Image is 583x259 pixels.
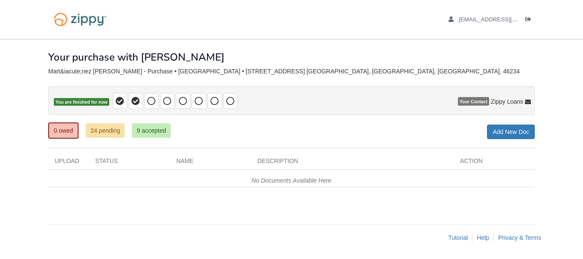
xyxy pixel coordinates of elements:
a: Privacy & Terms [498,234,541,241]
div: Upload [48,157,89,169]
a: 9 accepted [132,123,171,138]
div: Mart&iacute;nez [PERSON_NAME] - Purchase • [GEOGRAPHIC_DATA] • [STREET_ADDRESS] [GEOGRAPHIC_DATA]... [48,68,535,75]
a: 0 owed [48,122,79,139]
span: lienameneses23@gmail.com [459,16,557,23]
div: Status [89,157,170,169]
a: Help [477,234,489,241]
em: No Documents Available Here [252,177,332,184]
a: Log out [525,16,535,25]
div: Action [454,157,535,169]
img: Logo [48,9,112,30]
h1: Your purchase with [PERSON_NAME] [48,52,224,63]
a: Add New Doc [487,125,535,139]
a: Tutorial [448,234,468,241]
span: Your Contact [458,97,489,106]
a: edit profile [449,16,557,25]
span: Zippy Loans [491,97,523,106]
a: 24 pending [86,123,125,138]
div: Description [251,157,454,169]
div: Name [170,157,251,169]
span: You are finished for now [54,98,109,106]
